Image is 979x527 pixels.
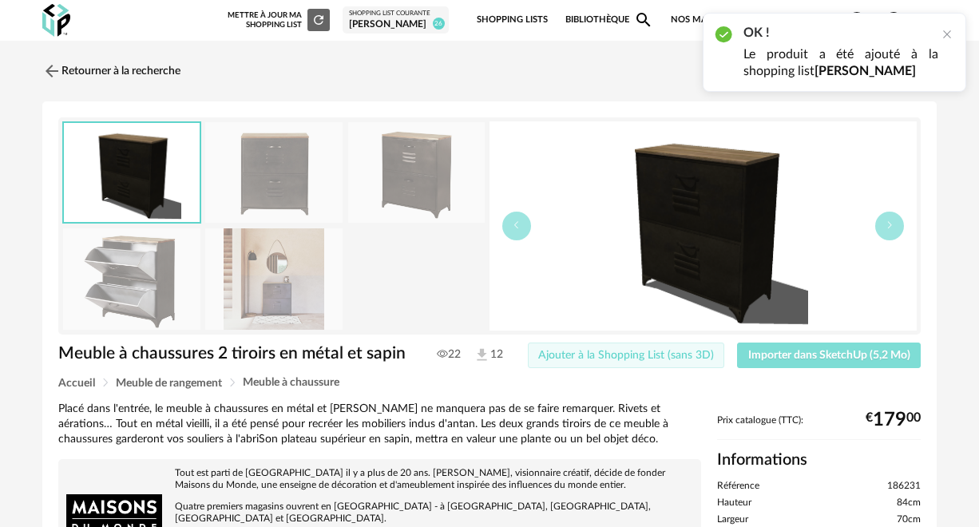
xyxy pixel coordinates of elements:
[58,378,95,389] span: Accueil
[717,497,751,509] span: Hauteur
[528,343,725,368] button: Ajouter à la Shopping List (sans 3D)
[743,25,938,42] h2: OK !
[349,10,442,30] a: Shopping List courante [PERSON_NAME] 26
[63,228,200,330] img: meuble-a-chaussures-2-tiroirs-en-metal-et-sapin-1000-13-9-186231_3.jpg
[538,350,714,361] span: Ajouter à la Shopping List (sans 3D)
[778,10,866,30] span: Centre d'aideHelp Circle Outline icon
[741,10,760,30] span: Heart Outline icon
[243,377,339,388] span: Meuble à chaussure
[66,501,693,525] p: Quatre premiers magasins ouvrent en [GEOGRAPHIC_DATA] - à [GEOGRAPHIC_DATA], [GEOGRAPHIC_DATA], [...
[42,4,70,37] img: OXP
[717,450,921,470] h2: Informations
[897,513,921,526] span: 70cm
[847,10,866,30] span: Help Circle Outline icon
[474,347,490,363] img: Téléchargements
[884,10,910,30] span: Account Circle icon
[565,3,653,37] a: BibliothèqueMagnify icon
[64,123,200,223] img: thumbnail.png
[58,343,408,364] h1: Meuble à chaussures 2 tiroirs en métal et sapin
[311,16,326,24] span: Refresh icon
[815,65,916,77] b: [PERSON_NAME]
[58,402,701,447] div: Placé dans l'entrée, le meuble à chaussures en métal et [PERSON_NAME] ne manquera pas de se faire...
[477,3,548,37] a: Shopping Lists
[884,10,903,30] span: Account Circle icon
[717,480,759,493] span: Référence
[737,343,921,368] button: Importer dans SketchUp (5,2 Mo)
[748,350,910,361] span: Importer dans SketchUp (5,2 Mo)
[919,11,937,29] img: fr
[634,10,653,30] span: Magnify icon
[717,414,921,441] div: Prix catalogue (TTC):
[474,347,500,363] span: 12
[205,228,343,330] img: meuble-a-chaussures-2-tiroirs-en-metal-et-sapin-1000-13-9-186231_8.jpg
[205,122,343,224] img: meuble-a-chaussures-2-tiroirs-en-metal-et-sapin-1000-13-9-186231_1.jpg
[348,122,486,224] img: meuble-a-chaussures-2-tiroirs-en-metal-et-sapin-1000-13-9-186231_2.jpg
[349,10,442,18] div: Shopping List courante
[743,46,938,80] p: Le produit a été ajouté à la shopping list
[66,467,693,491] p: Tout est parti de [GEOGRAPHIC_DATA] il y a plus de 20 ans. [PERSON_NAME], visionnaire créatif, dé...
[42,53,180,89] a: Retourner à la recherche
[887,480,921,493] span: 186231
[437,347,461,362] span: 22
[717,513,748,526] span: Largeur
[489,121,917,331] img: thumbnail.png
[873,414,906,426] span: 179
[866,414,921,426] div: € 00
[349,18,442,31] div: [PERSON_NAME]
[58,377,921,389] div: Breadcrumb
[897,497,921,509] span: 84cm
[228,9,330,31] div: Mettre à jour ma Shopping List
[671,3,760,37] span: Nos marques
[433,18,445,30] span: 26
[42,61,61,81] img: svg+xml;base64,PHN2ZyB3aWR0aD0iMjQiIGhlaWdodD0iMjQiIHZpZXdCb3g9IjAgMCAyNCAyNCIgZmlsbD0ibm9uZSIgeG...
[116,378,222,389] span: Meuble de rangement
